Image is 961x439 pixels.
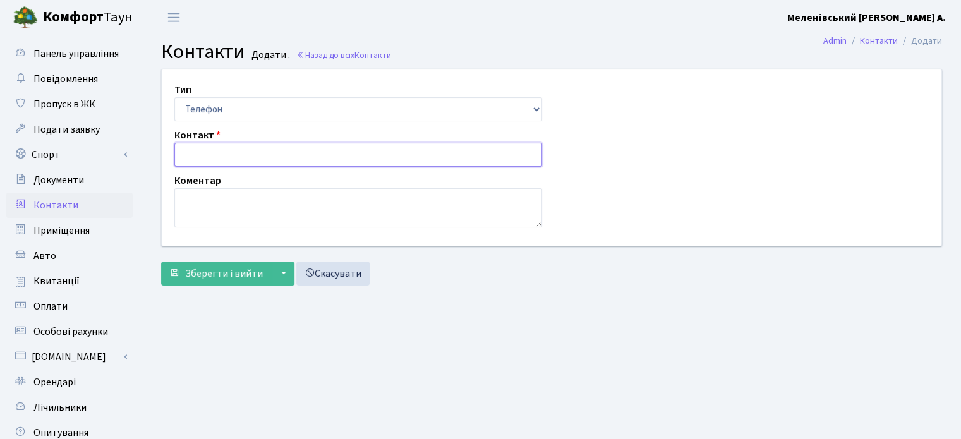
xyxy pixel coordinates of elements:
a: Орендарі [6,370,133,395]
span: Документи [33,173,84,187]
img: logo.png [13,5,38,30]
b: Комфорт [43,7,104,27]
span: Авто [33,249,56,263]
span: Контакти [33,198,78,212]
nav: breadcrumb [804,28,961,54]
a: Особові рахунки [6,319,133,344]
a: Панель управління [6,41,133,66]
span: Пропуск в ЖК [33,97,95,111]
span: Особові рахунки [33,325,108,339]
label: Коментар [174,173,221,188]
a: Приміщення [6,218,133,243]
button: Зберегти і вийти [161,262,271,286]
a: Контакти [860,34,898,47]
label: Тип [174,82,191,97]
span: Квитанції [33,274,80,288]
li: Додати [898,34,942,48]
span: Панель управління [33,47,119,61]
span: Подати заявку [33,123,100,136]
a: Admin [823,34,847,47]
span: Повідомлення [33,72,98,86]
a: Подати заявку [6,117,133,142]
a: Оплати [6,294,133,319]
a: Документи [6,167,133,193]
span: Зберегти і вийти [185,267,263,280]
a: [DOMAIN_NAME] [6,344,133,370]
a: Пропуск в ЖК [6,92,133,117]
span: Контакти [354,49,391,61]
span: Орендарі [33,375,76,389]
a: Назад до всіхКонтакти [296,49,391,61]
a: Авто [6,243,133,268]
span: Таун [43,7,133,28]
span: Лічильники [33,400,87,414]
span: Контакти [161,37,245,66]
span: Приміщення [33,224,90,238]
a: Спорт [6,142,133,167]
a: Меленівський [PERSON_NAME] А. [787,10,946,25]
small: Додати . [249,49,290,61]
a: Скасувати [296,262,370,286]
a: Квитанції [6,268,133,294]
button: Переключити навігацію [158,7,190,28]
span: Оплати [33,299,68,313]
b: Меленівський [PERSON_NAME] А. [787,11,946,25]
a: Повідомлення [6,66,133,92]
a: Контакти [6,193,133,218]
a: Лічильники [6,395,133,420]
label: Контакт [174,128,221,143]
